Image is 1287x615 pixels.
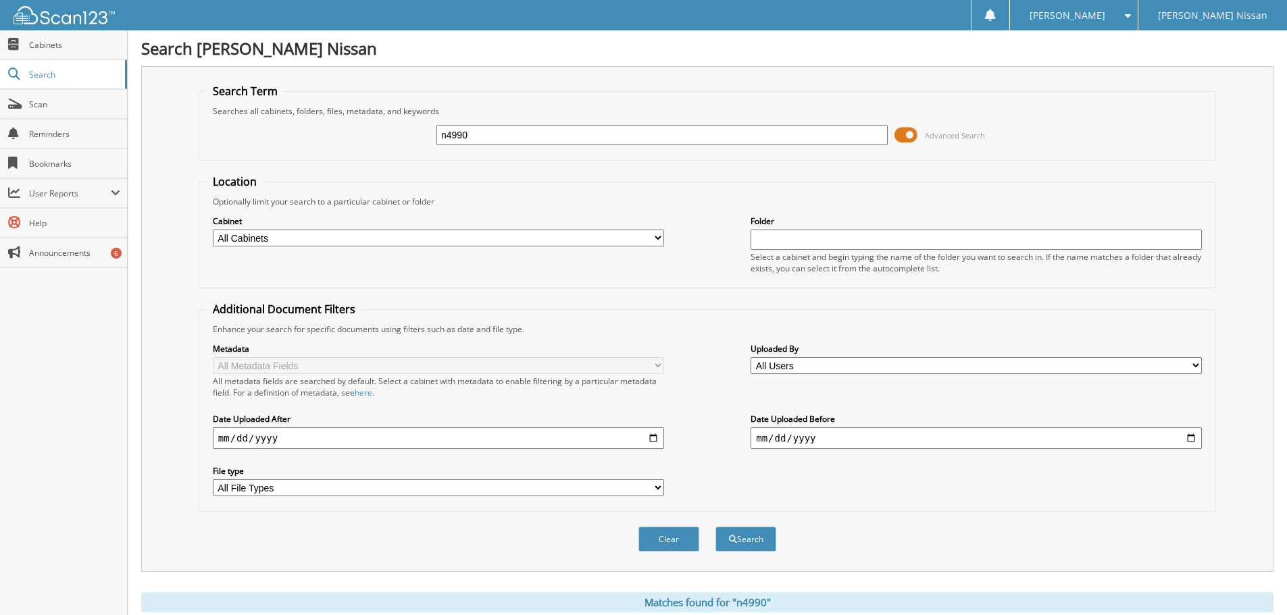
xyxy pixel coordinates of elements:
label: Date Uploaded Before [751,413,1202,425]
button: Clear [638,527,699,552]
input: end [751,427,1202,449]
div: Enhance your search for specific documents using filters such as date and file type. [206,323,1209,335]
img: scan123-logo-white.svg [14,6,115,24]
span: Scan [29,99,120,110]
span: Help [29,217,120,229]
div: 6 [111,248,122,259]
label: Cabinet [213,215,664,227]
label: File type [213,465,664,477]
span: Search [29,69,118,80]
div: Searches all cabinets, folders, files, metadata, and keywords [206,105,1209,117]
span: Reminders [29,128,120,140]
label: Date Uploaded After [213,413,664,425]
span: Announcements [29,247,120,259]
label: Uploaded By [751,343,1202,354]
span: Bookmarks [29,158,120,169]
legend: Location [206,174,263,189]
a: here [355,387,372,398]
div: Matches found for "n4990" [141,592,1273,612]
span: [PERSON_NAME] Nissan [1158,11,1267,20]
span: User Reports [29,188,111,199]
legend: Search Term [206,84,284,99]
span: Cabinets [29,39,120,51]
span: Advanced Search [925,130,985,140]
label: Metadata [213,343,664,354]
div: Optionally limit your search to a particular cabinet or folder [206,196,1209,207]
button: Search [715,527,776,552]
label: Folder [751,215,1202,227]
div: Select a cabinet and begin typing the name of the folder you want to search in. If the name match... [751,251,1202,274]
h1: Search [PERSON_NAME] Nissan [141,37,1273,59]
legend: Additional Document Filters [206,302,362,317]
span: [PERSON_NAME] [1030,11,1105,20]
div: All metadata fields are searched by default. Select a cabinet with metadata to enable filtering b... [213,375,664,398]
input: start [213,427,664,449]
